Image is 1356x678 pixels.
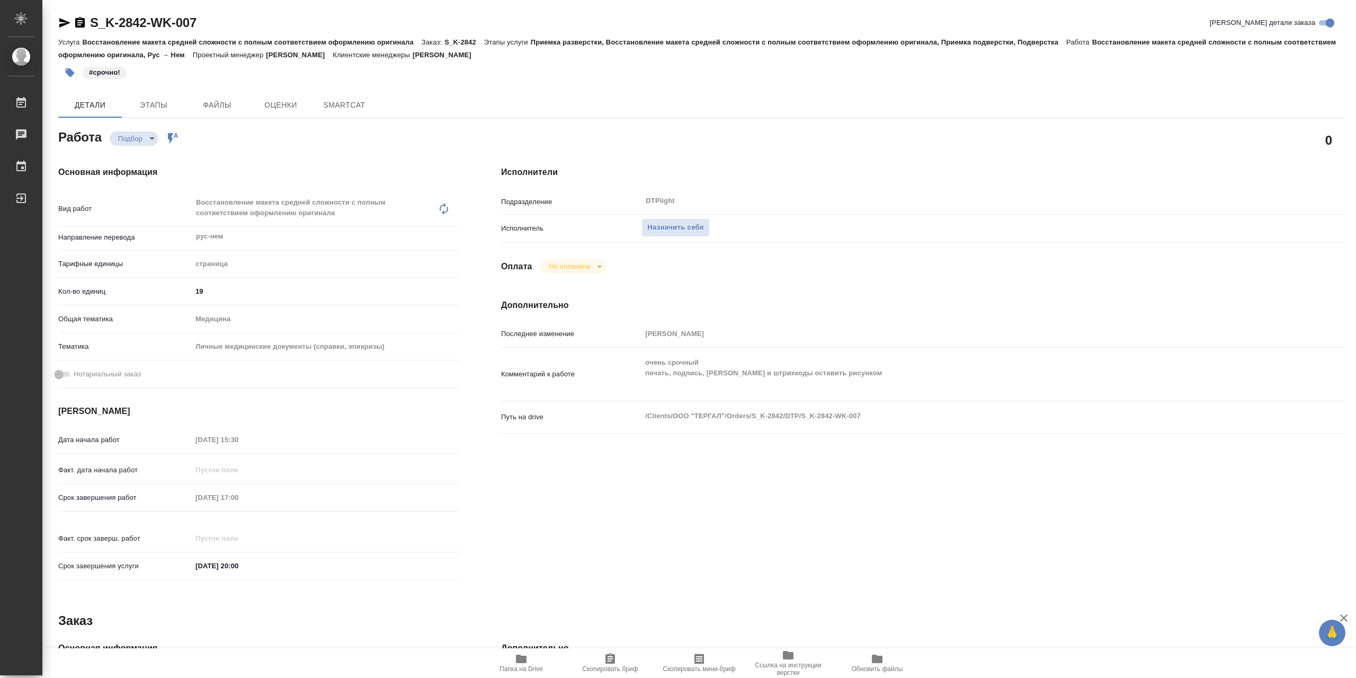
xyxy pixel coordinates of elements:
h2: Работа [58,127,102,146]
p: Путь на drive [501,412,641,422]
input: ✎ Введи что-нибудь [192,284,459,299]
p: Комментарий к работе [501,369,641,380]
h4: Оплата [501,260,532,273]
p: Тематика [58,341,192,352]
div: Медицина [192,310,459,328]
p: Приемка разверстки, Восстановление макета средней сложности с полным соответствием оформлению ори... [531,38,1066,46]
p: Заказ: [422,38,444,46]
h4: Дополнительно [501,299,1344,312]
p: Срок завершения работ [58,492,192,503]
span: Скопировать мини-бриф [663,665,735,673]
p: [PERSON_NAME] [413,51,479,59]
p: Направление перевода [58,232,192,243]
p: Этапы услуги [484,38,531,46]
input: Пустое поле [192,531,284,546]
textarea: очень срочный печать, подпись, [PERSON_NAME] и штрихкоды оставить рисунком [641,354,1274,393]
p: Факт. дата начала работ [58,465,192,476]
p: Факт. срок заверш. работ [58,533,192,544]
input: Пустое поле [192,432,284,447]
button: Не оплачена [546,262,593,271]
p: Восстановление макета средней сложности с полным соответствием оформлению оригинала [82,38,421,46]
div: страница [192,255,459,273]
button: Папка на Drive [477,648,566,678]
span: 🙏 [1323,622,1341,644]
h2: Заказ [58,612,93,629]
button: Назначить себя [641,218,709,237]
span: Ссылка на инструкции верстки [750,662,826,676]
button: Подбор [115,134,146,143]
p: Подразделение [501,197,641,207]
p: [PERSON_NAME] [266,51,333,59]
span: Нотариальный заказ [74,369,141,380]
h4: Основная информация [58,166,459,179]
span: Этапы [128,99,179,112]
button: Ссылка на инструкции верстки [744,648,833,678]
p: Последнее изменение [501,329,641,339]
span: Обновить файлы [852,665,903,673]
p: Вид работ [58,204,192,214]
a: S_K-2842-WK-007 [90,15,197,30]
p: Исполнитель [501,223,641,234]
span: Оценки [255,99,306,112]
button: Скопировать бриф [566,648,655,678]
h2: 0 [1325,131,1332,149]
span: Папка на Drive [499,665,543,673]
input: Пустое поле [192,462,284,478]
button: Скопировать мини-бриф [655,648,744,678]
h4: Основная информация [58,642,459,655]
p: Срок завершения услуги [58,561,192,571]
h4: Дополнительно [501,642,1344,655]
p: Дата начала работ [58,435,192,445]
p: Тарифные единицы [58,259,192,269]
input: Пустое поле [192,490,284,505]
span: SmartCat [319,99,370,112]
span: Назначить себя [647,222,703,234]
p: S_K-2842 [444,38,484,46]
div: Подбор [541,259,606,274]
h4: Исполнители [501,166,1344,179]
button: Скопировать ссылку [74,16,86,29]
p: Проектный менеджер [193,51,266,59]
input: Пустое поле [641,326,1274,341]
p: Кол-во единиц [58,286,192,297]
p: Услуга [58,38,82,46]
p: Работа [1066,38,1092,46]
h4: [PERSON_NAME] [58,405,459,418]
button: Обновить файлы [833,648,922,678]
div: Подбор [110,131,158,146]
span: Скопировать бриф [582,665,638,673]
span: [PERSON_NAME] детали заказа [1210,17,1315,28]
p: Клиентские менеджеры [333,51,413,59]
textarea: /Clients/ООО "ТЕРГАЛ"/Orders/S_K-2842/DTP/S_K-2842-WK-007 [641,407,1274,425]
span: срочно! [82,67,128,76]
span: Файлы [192,99,243,112]
span: Детали [65,99,115,112]
p: Общая тематика [58,314,192,324]
p: #срочно! [89,67,120,78]
button: Добавить тэг [58,61,82,84]
div: Личные медицинские документы (справки, эпикризы) [192,338,459,356]
button: Скопировать ссылку для ЯМессенджера [58,16,71,29]
button: 🙏 [1319,620,1345,646]
input: ✎ Введи что-нибудь [192,558,284,574]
